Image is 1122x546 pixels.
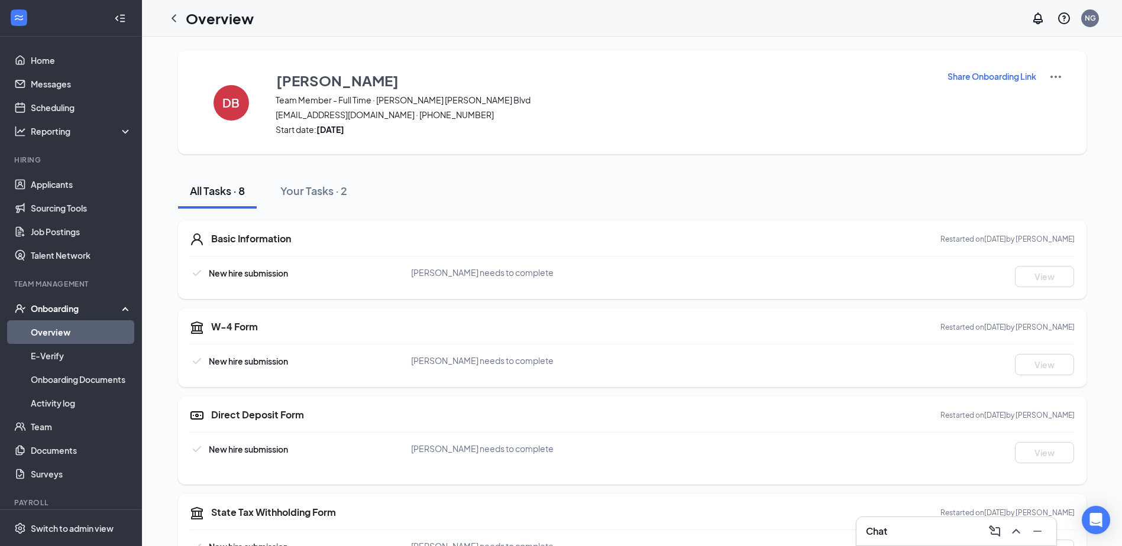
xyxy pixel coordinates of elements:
svg: Minimize [1030,524,1045,538]
img: More Actions [1049,70,1063,84]
button: Minimize [1028,522,1047,541]
span: [PERSON_NAME] needs to complete [411,267,554,278]
a: Sourcing Tools [31,196,132,220]
a: E-Verify [31,344,132,368]
p: Restarted on [DATE] by [PERSON_NAME] [940,234,1075,244]
h3: [PERSON_NAME] [276,70,399,90]
a: Overview [31,320,132,344]
svg: Collapse [114,12,126,24]
span: [EMAIL_ADDRESS][DOMAIN_NAME] · [PHONE_NUMBER] [276,109,932,121]
svg: DirectDepositIcon [190,408,204,422]
span: New hire submission [209,444,288,454]
svg: Checkmark [190,266,204,280]
span: Team Member - Full Time · [PERSON_NAME] [PERSON_NAME] Blvd [276,94,932,106]
a: Documents [31,438,132,462]
div: Hiring [14,155,130,165]
h5: Direct Deposit Form [211,408,304,421]
svg: QuestionInfo [1057,11,1071,25]
h4: DB [222,99,240,107]
svg: ChevronUp [1009,524,1023,538]
button: View [1015,266,1074,287]
a: Onboarding Documents [31,368,132,391]
p: Restarted on [DATE] by [PERSON_NAME] [940,410,1075,420]
p: Share Onboarding Link [948,70,1036,82]
h5: State Tax Withholding Form [211,506,336,519]
span: [PERSON_NAME] needs to complete [411,355,554,366]
svg: Notifications [1031,11,1045,25]
a: Activity log [31,391,132,415]
a: Messages [31,72,132,96]
div: Switch to admin view [31,522,114,534]
svg: Checkmark [190,442,204,456]
button: View [1015,354,1074,375]
h5: W-4 Form [211,320,258,333]
svg: Checkmark [190,354,204,368]
h3: Chat [866,525,887,538]
div: NG [1085,13,1096,23]
svg: WorkstreamLogo [13,12,25,24]
svg: ComposeMessage [988,524,1002,538]
button: DB [202,70,261,135]
a: Home [31,48,132,72]
span: Start date: [276,123,932,135]
div: Payroll [14,498,130,508]
button: ChevronUp [1007,522,1026,541]
div: Team Management [14,279,130,289]
p: Restarted on [DATE] by [PERSON_NAME] [940,508,1075,518]
a: Surveys [31,462,132,486]
div: All Tasks · 8 [190,183,245,198]
a: Talent Network [31,243,132,267]
svg: TaxGovernmentIcon [190,506,204,520]
div: Reporting [31,125,132,137]
button: Share Onboarding Link [947,70,1037,83]
a: Job Postings [31,220,132,243]
a: Applicants [31,173,132,196]
svg: Settings [14,522,26,534]
button: ComposeMessage [985,522,1004,541]
strong: [DATE] [316,124,344,135]
div: Onboarding [31,303,122,314]
svg: User [190,232,204,246]
svg: ChevronLeft [167,11,181,25]
button: [PERSON_NAME] [276,70,932,91]
div: Open Intercom Messenger [1082,506,1110,534]
svg: TaxGovernmentIcon [190,320,204,334]
svg: UserCheck [14,303,26,314]
a: Scheduling [31,96,132,119]
span: New hire submission [209,356,288,366]
button: View [1015,442,1074,463]
h1: Overview [186,8,254,28]
p: Restarted on [DATE] by [PERSON_NAME] [940,322,1075,332]
svg: Analysis [14,125,26,137]
h5: Basic Information [211,232,291,245]
span: New hire submission [209,268,288,278]
span: [PERSON_NAME] needs to complete [411,443,554,454]
a: Team [31,415,132,438]
div: Your Tasks · 2 [280,183,347,198]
